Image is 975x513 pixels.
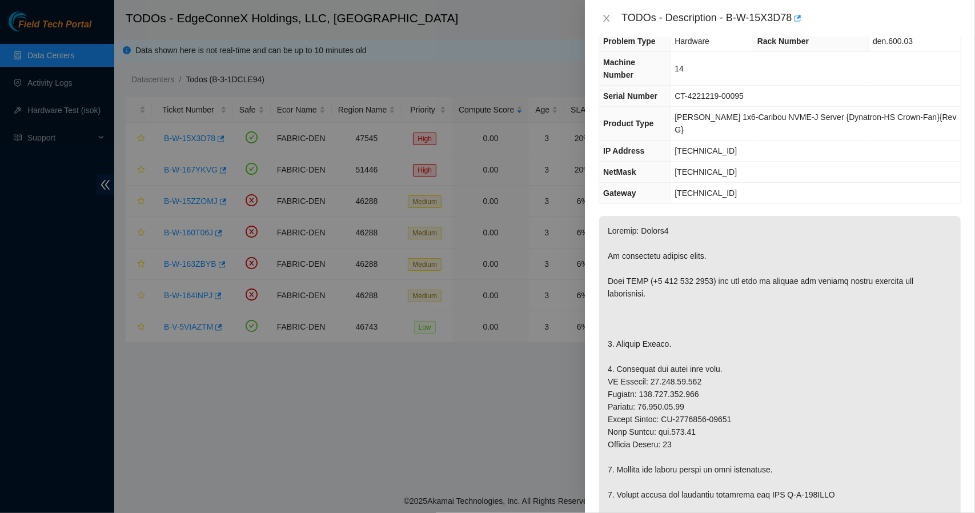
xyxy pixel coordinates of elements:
[603,189,636,198] span: Gateway
[675,113,956,134] span: [PERSON_NAME] 1x6-Caribou NVME-J Server {Dynatron-HS Crown-Fan}{Rev G}
[621,9,961,27] div: TODOs - Description - B-W-15X3D78
[603,37,656,46] span: Problem Type
[675,146,737,155] span: [TECHNICAL_ID]
[603,58,635,79] span: Machine Number
[603,167,636,177] span: NetMask
[873,37,913,46] span: den.600.03
[675,64,684,73] span: 14
[675,189,737,198] span: [TECHNICAL_ID]
[603,146,644,155] span: IP Address
[603,119,653,128] span: Product Type
[675,167,737,177] span: [TECHNICAL_ID]
[675,37,709,46] span: Hardware
[603,91,657,101] span: Serial Number
[757,37,809,46] span: Rack Number
[602,14,611,23] span: close
[599,13,615,24] button: Close
[675,91,744,101] span: CT-4221219-00095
